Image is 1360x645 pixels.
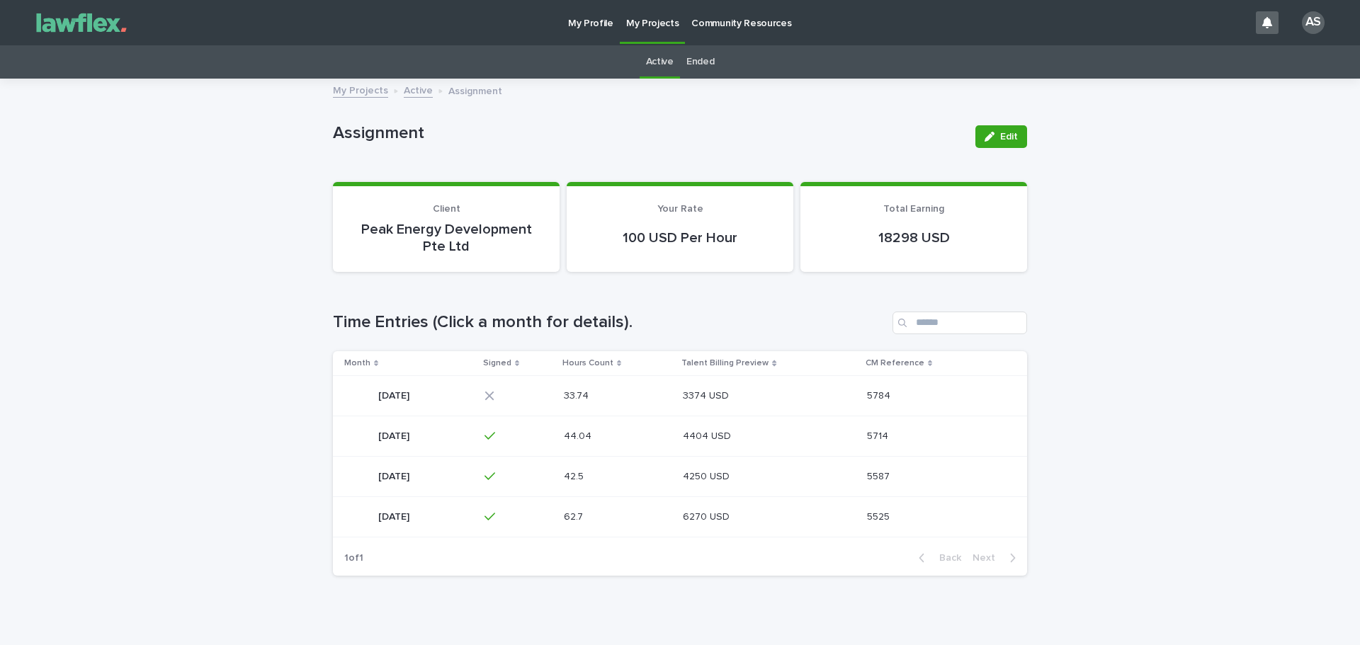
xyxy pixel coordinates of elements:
[378,508,412,523] p: [DATE]
[975,125,1027,148] button: Edit
[867,508,892,523] p: 5525
[967,552,1027,564] button: Next
[333,81,388,98] a: My Projects
[973,553,1004,563] span: Next
[378,428,412,443] p: [DATE]
[333,496,1027,537] tr: [DATE][DATE] 62.762.7 6270 USD6270 USD 55255525
[333,456,1027,496] tr: [DATE][DATE] 42.542.5 4250 USD4250 USD 55875587
[931,553,961,563] span: Back
[686,45,714,79] a: Ended
[683,508,732,523] p: 6270 USD
[817,229,1010,246] p: 18298 USD
[333,123,964,144] p: Assignment
[867,428,891,443] p: 5714
[683,428,734,443] p: 4404 USD
[1302,11,1325,34] div: AS
[333,375,1027,416] tr: [DATE][DATE] 33.7433.74 3374 USD3374 USD 57845784
[867,387,893,402] p: 5784
[344,355,370,371] p: Month
[333,312,887,333] h1: Time Entries (Click a month for details).
[483,355,511,371] p: Signed
[681,355,769,371] p: Talent Billing Preview
[657,204,703,214] span: Your Rate
[378,387,412,402] p: [DATE]
[907,552,967,564] button: Back
[1000,132,1018,142] span: Edit
[892,312,1027,334] input: Search
[683,468,732,483] p: 4250 USD
[867,468,892,483] p: 5587
[378,468,412,483] p: [DATE]
[333,416,1027,456] tr: [DATE][DATE] 44.0444.04 4404 USD4404 USD 57145714
[883,204,944,214] span: Total Earning
[350,221,543,255] p: Peak Energy Development Pte Ltd
[564,468,586,483] p: 42.5
[564,508,586,523] p: 62.7
[866,355,924,371] p: CM Reference
[333,541,375,576] p: 1 of 1
[564,428,594,443] p: 44.04
[404,81,433,98] a: Active
[564,387,591,402] p: 33.74
[433,204,460,214] span: Client
[448,82,502,98] p: Assignment
[28,8,135,37] img: Gnvw4qrBSHOAfo8VMhG6
[646,45,674,79] a: Active
[584,229,776,246] p: 100 USD Per Hour
[562,355,613,371] p: Hours Count
[683,387,732,402] p: 3374 USD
